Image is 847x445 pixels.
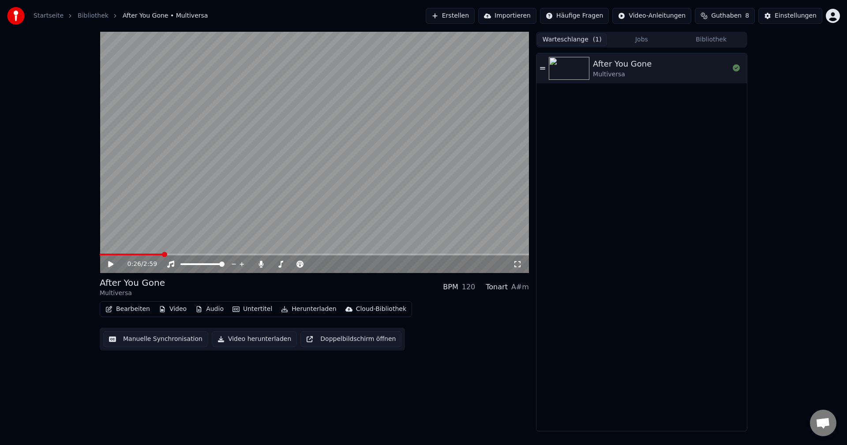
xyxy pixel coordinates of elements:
[143,260,157,269] span: 2:59
[192,303,227,315] button: Audio
[775,11,817,20] div: Einstellungen
[478,8,536,24] button: Importieren
[127,260,141,269] span: 0:26
[277,303,340,315] button: Herunterladen
[758,8,822,24] button: Einstellungen
[34,11,64,20] a: Startseite
[212,331,297,347] button: Video herunterladen
[356,305,406,314] div: Cloud-Bibliothek
[103,331,208,347] button: Manuelle Synchronisation
[540,8,609,24] button: Häufige Fragen
[229,303,276,315] button: Untertitel
[676,34,746,46] button: Bibliothek
[462,282,476,292] div: 120
[612,8,691,24] button: Video-Anleitungen
[745,11,749,20] span: 8
[78,11,109,20] a: Bibliothek
[155,303,190,315] button: Video
[426,8,475,24] button: Erstellen
[100,277,165,289] div: After You Gone
[593,70,652,79] div: Multiversa
[511,282,529,292] div: A#m
[7,7,25,25] img: youka
[127,260,149,269] div: /
[102,303,154,315] button: Bearbeiten
[593,58,652,70] div: After You Gone
[123,11,208,20] span: After You Gone • Multiversa
[537,34,607,46] button: Warteschlange
[593,35,602,44] span: ( 1 )
[100,289,165,298] div: Multiversa
[810,410,836,436] div: Chat öffnen
[607,34,677,46] button: Jobs
[711,11,742,20] span: Guthaben
[443,282,458,292] div: BPM
[34,11,208,20] nav: breadcrumb
[695,8,755,24] button: Guthaben8
[486,282,508,292] div: Tonart
[300,331,401,347] button: Doppelbildschirm öffnen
